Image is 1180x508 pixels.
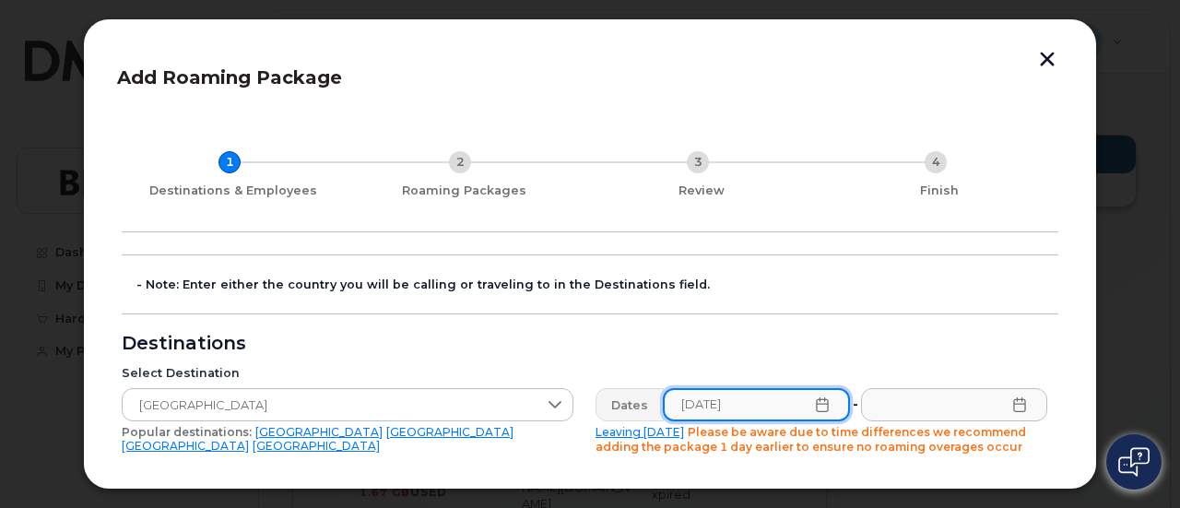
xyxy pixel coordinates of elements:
div: Finish [828,183,1051,198]
a: [GEOGRAPHIC_DATA] [386,425,513,439]
div: 2 [449,151,471,173]
div: Review [590,183,813,198]
span: Please be aware due to time differences we recommend adding the package 1 day earlier to ensure n... [596,425,1026,454]
div: - [849,388,862,421]
span: Add Roaming Package [117,66,342,89]
div: Roaming Packages [352,183,575,198]
div: Select Destination [122,366,573,381]
img: Open chat [1118,447,1150,477]
input: Please fill out this field [663,388,850,421]
div: 3 [687,151,709,173]
input: Please fill out this field [861,388,1047,421]
span: Mexico [123,389,537,422]
div: Destinations [122,337,1058,351]
div: - Note: Enter either the country you will be calling or traveling to in the Destinations field. [136,278,1058,292]
a: Leaving [DATE] [596,425,684,439]
a: [GEOGRAPHIC_DATA] [255,425,383,439]
div: 4 [925,151,947,173]
a: [GEOGRAPHIC_DATA] [253,439,380,453]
